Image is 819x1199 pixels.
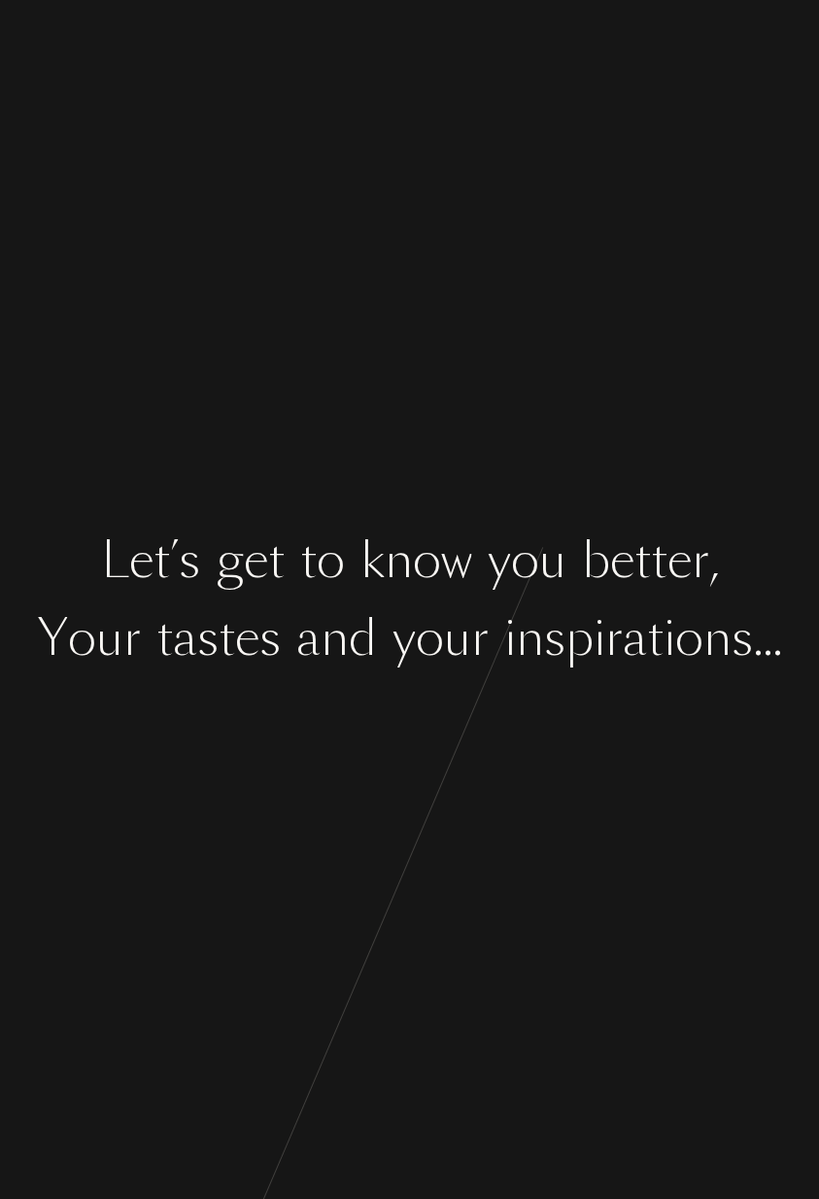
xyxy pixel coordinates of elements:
[244,525,268,598] div: e
[610,525,634,598] div: e
[413,525,441,598] div: o
[416,602,444,675] div: o
[321,602,349,675] div: n
[605,602,623,675] div: r
[471,602,489,675] div: r
[647,602,664,675] div: t
[300,525,317,598] div: t
[38,602,68,675] div: Y
[123,602,141,675] div: r
[235,602,259,675] div: e
[317,525,345,598] div: o
[651,525,667,598] div: t
[197,602,219,675] div: s
[154,525,170,598] div: t
[511,525,539,598] div: o
[667,525,692,598] div: e
[216,525,244,598] div: g
[772,602,782,675] div: .
[703,602,732,675] div: n
[582,525,610,598] div: b
[441,525,472,598] div: w
[129,525,154,598] div: e
[268,525,285,598] div: t
[259,602,281,675] div: s
[170,525,179,598] div: ’
[392,602,416,675] div: y
[101,525,129,598] div: L
[634,525,651,598] div: t
[156,602,173,675] div: t
[68,602,96,675] div: o
[544,602,565,675] div: s
[296,602,321,675] div: a
[179,525,200,598] div: s
[565,602,594,675] div: p
[753,602,763,675] div: .
[444,602,471,675] div: u
[96,602,123,675] div: u
[173,602,197,675] div: a
[664,602,675,675] div: i
[732,602,753,675] div: s
[516,602,544,675] div: n
[623,602,647,675] div: a
[385,525,413,598] div: n
[594,602,605,675] div: i
[349,602,377,675] div: d
[709,525,719,598] div: ,
[504,602,516,675] div: i
[675,602,703,675] div: o
[763,602,772,675] div: .
[692,525,709,598] div: r
[219,602,235,675] div: t
[360,525,385,598] div: k
[539,525,566,598] div: u
[488,525,511,598] div: y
